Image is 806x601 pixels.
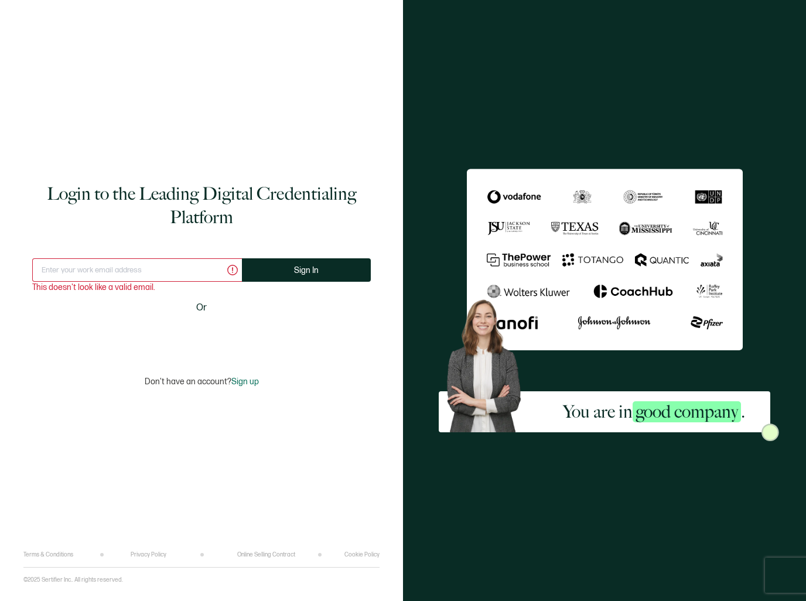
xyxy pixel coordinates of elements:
[563,400,745,424] h2: You are in .
[344,551,380,558] a: Cookie Policy
[237,551,295,558] a: Online Selling Contract
[32,182,371,229] h1: Login to the Leading Digital Credentialing Platform
[231,377,259,387] span: Sign up
[294,266,319,275] span: Sign In
[242,258,371,282] button: Sign In
[226,264,239,276] ion-icon: alert circle outline
[131,551,166,558] a: Privacy Policy
[23,576,123,583] p: ©2025 Sertifier Inc.. All rights reserved.
[23,551,73,558] a: Terms & Conditions
[467,169,743,351] img: Sertifier Login - You are in <span class="strong-h">good company</span>.
[633,401,741,422] span: good company
[32,284,155,292] span: This doesn't look like a valid email.
[761,424,779,441] img: Sertifier Login
[196,300,207,315] span: Or
[32,258,242,282] input: Enter your work email address
[128,323,275,349] iframe: Botón de Acceder con Google
[439,293,538,432] img: Sertifier Login - You are in <span class="strong-h">good company</span>. Hero
[145,377,259,387] p: Don't have an account?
